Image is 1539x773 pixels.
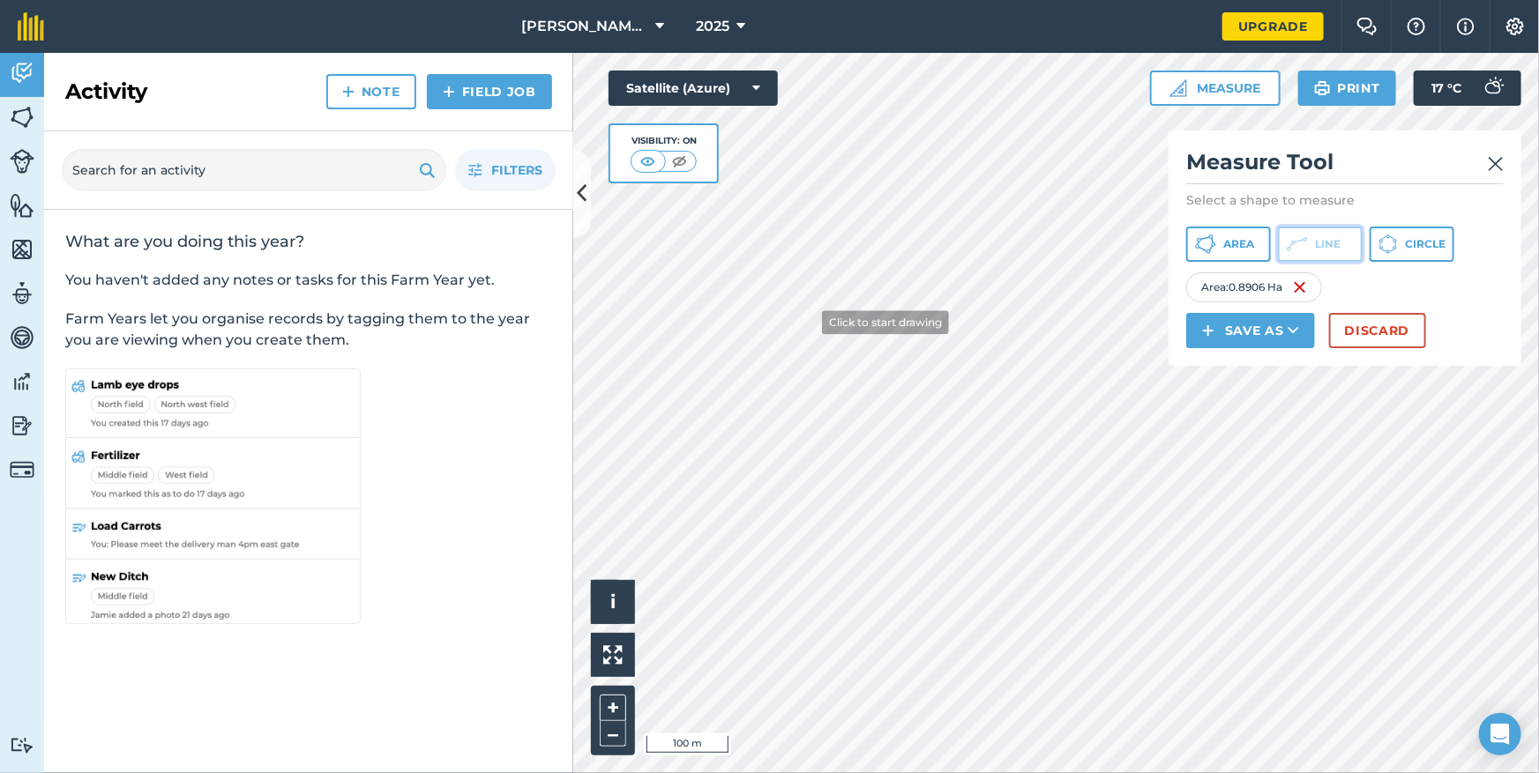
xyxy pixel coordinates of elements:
[1186,272,1322,302] div: Area : 0.8906 Ha
[1186,227,1271,262] button: Area
[10,280,34,307] img: svg+xml;base64,PD94bWwgdmVyc2lvbj0iMS4wIiBlbmNvZGluZz0idXRmLTgiPz4KPCEtLSBHZW5lcmF0b3I6IEFkb2JlIE...
[631,134,698,148] div: Visibility: On
[1505,18,1526,35] img: A cog icon
[427,74,552,109] a: Field Job
[822,310,949,334] div: Click to start drawing
[1223,237,1254,251] span: Area
[600,695,626,721] button: +
[610,591,616,613] span: i
[1202,320,1214,341] img: svg+xml;base64,PHN2ZyB4bWxucz0iaHR0cDovL3d3dy53My5vcmcvMjAwMC9zdmciIHdpZHRoPSIxNCIgaGVpZ2h0PSIyNC...
[1169,79,1187,97] img: Ruler icon
[1457,16,1475,37] img: svg+xml;base64,PHN2ZyB4bWxucz0iaHR0cDovL3d3dy53My5vcmcvMjAwMC9zdmciIHdpZHRoPSIxNyIgaGVpZ2h0PSIxNy...
[1370,227,1454,262] button: Circle
[342,81,355,102] img: svg+xml;base64,PHN2ZyB4bWxucz0iaHR0cDovL3d3dy53My5vcmcvMjAwMC9zdmciIHdpZHRoPSIxNCIgaGVpZ2h0PSIyNC...
[455,149,556,191] button: Filters
[491,160,542,180] span: Filters
[1431,71,1461,106] span: 17 ° C
[1293,277,1307,298] img: svg+xml;base64,PHN2ZyB4bWxucz0iaHR0cDovL3d3dy53My5vcmcvMjAwMC9zdmciIHdpZHRoPSIxNiIgaGVpZ2h0PSIyNC...
[443,81,455,102] img: svg+xml;base64,PHN2ZyB4bWxucz0iaHR0cDovL3d3dy53My5vcmcvMjAwMC9zdmciIHdpZHRoPSIxNCIgaGVpZ2h0PSIyNC...
[1406,18,1427,35] img: A question mark icon
[1479,713,1521,755] div: Open Intercom Messenger
[669,152,691,170] img: svg+xml;base64,PHN2ZyB4bWxucz0iaHR0cDovL3d3dy53My5vcmcvMjAwMC9zdmciIHdpZHRoPSI1MCIgaGVpZ2h0PSI0MC...
[10,60,34,86] img: svg+xml;base64,PD94bWwgdmVyc2lvbj0iMS4wIiBlbmNvZGluZz0idXRmLTgiPz4KPCEtLSBHZW5lcmF0b3I6IEFkb2JlIE...
[18,12,44,41] img: fieldmargin Logo
[326,74,416,109] a: Note
[419,160,436,181] img: svg+xml;base64,PHN2ZyB4bWxucz0iaHR0cDovL3d3dy53My5vcmcvMjAwMC9zdmciIHdpZHRoPSIxOSIgaGVpZ2h0PSIyNC...
[600,721,626,747] button: –
[1405,237,1446,251] span: Circle
[1186,148,1504,184] h2: Measure Tool
[1475,71,1511,106] img: svg+xml;base64,PD94bWwgdmVyc2lvbj0iMS4wIiBlbmNvZGluZz0idXRmLTgiPz4KPCEtLSBHZW5lcmF0b3I6IEFkb2JlIE...
[637,152,659,170] img: svg+xml;base64,PHN2ZyB4bWxucz0iaHR0cDovL3d3dy53My5vcmcvMjAwMC9zdmciIHdpZHRoPSI1MCIgaGVpZ2h0PSI0MC...
[10,413,34,439] img: svg+xml;base64,PD94bWwgdmVyc2lvbj0iMS4wIiBlbmNvZGluZz0idXRmLTgiPz4KPCEtLSBHZW5lcmF0b3I6IEFkb2JlIE...
[10,104,34,130] img: svg+xml;base64,PHN2ZyB4bWxucz0iaHR0cDovL3d3dy53My5vcmcvMjAwMC9zdmciIHdpZHRoPSI1NiIgaGVpZ2h0PSI2MC...
[10,236,34,263] img: svg+xml;base64,PHN2ZyB4bWxucz0iaHR0cDovL3d3dy53My5vcmcvMjAwMC9zdmciIHdpZHRoPSI1NiIgaGVpZ2h0PSI2MC...
[603,645,623,665] img: Four arrows, one pointing top left, one top right, one bottom right and the last bottom left
[10,457,34,482] img: svg+xml;base64,PD94bWwgdmVyc2lvbj0iMS4wIiBlbmNvZGluZz0idXRmLTgiPz4KPCEtLSBHZW5lcmF0b3I6IEFkb2JlIE...
[10,737,34,754] img: svg+xml;base64,PD94bWwgdmVyc2lvbj0iMS4wIiBlbmNvZGluZz0idXRmLTgiPz4KPCEtLSBHZW5lcmF0b3I6IEFkb2JlIE...
[1314,78,1331,99] img: svg+xml;base64,PHN2ZyB4bWxucz0iaHR0cDovL3d3dy53My5vcmcvMjAwMC9zdmciIHdpZHRoPSIxOSIgaGVpZ2h0PSIyNC...
[10,368,34,395] img: svg+xml;base64,PD94bWwgdmVyc2lvbj0iMS4wIiBlbmNvZGluZz0idXRmLTgiPz4KPCEtLSBHZW5lcmF0b3I6IEFkb2JlIE...
[591,580,635,624] button: i
[65,78,147,106] h2: Activity
[1488,153,1504,175] img: svg+xml;base64,PHN2ZyB4bWxucz0iaHR0cDovL3d3dy53My5vcmcvMjAwMC9zdmciIHdpZHRoPSIyMiIgaGVpZ2h0PSIzMC...
[609,71,778,106] button: Satellite (Azure)
[1414,71,1521,106] button: 17 °C
[1329,313,1426,348] button: Discard
[1150,71,1281,106] button: Measure
[10,192,34,219] img: svg+xml;base64,PHN2ZyB4bWxucz0iaHR0cDovL3d3dy53My5vcmcvMjAwMC9zdmciIHdpZHRoPSI1NiIgaGVpZ2h0PSI2MC...
[1278,227,1363,262] button: Line
[65,270,552,291] p: You haven't added any notes or tasks for this Farm Year yet.
[1222,12,1324,41] a: Upgrade
[10,149,34,174] img: svg+xml;base64,PD94bWwgdmVyc2lvbj0iMS4wIiBlbmNvZGluZz0idXRmLTgiPz4KPCEtLSBHZW5lcmF0b3I6IEFkb2JlIE...
[62,149,446,191] input: Search for an activity
[1186,313,1315,348] button: Save as
[521,16,648,37] span: [PERSON_NAME][GEOGRAPHIC_DATA][PERSON_NAME]
[65,231,552,252] h2: What are you doing this year?
[1186,191,1504,209] p: Select a shape to measure
[1298,71,1397,106] button: Print
[1315,237,1341,251] span: Line
[1356,18,1378,35] img: Two speech bubbles overlapping with the left bubble in the forefront
[696,16,729,37] span: 2025
[65,308,552,351] p: Farm Years let you organise records by tagging them to the year you are viewing when you create t...
[10,324,34,351] img: svg+xml;base64,PD94bWwgdmVyc2lvbj0iMS4wIiBlbmNvZGluZz0idXRmLTgiPz4KPCEtLSBHZW5lcmF0b3I6IEFkb2JlIE...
